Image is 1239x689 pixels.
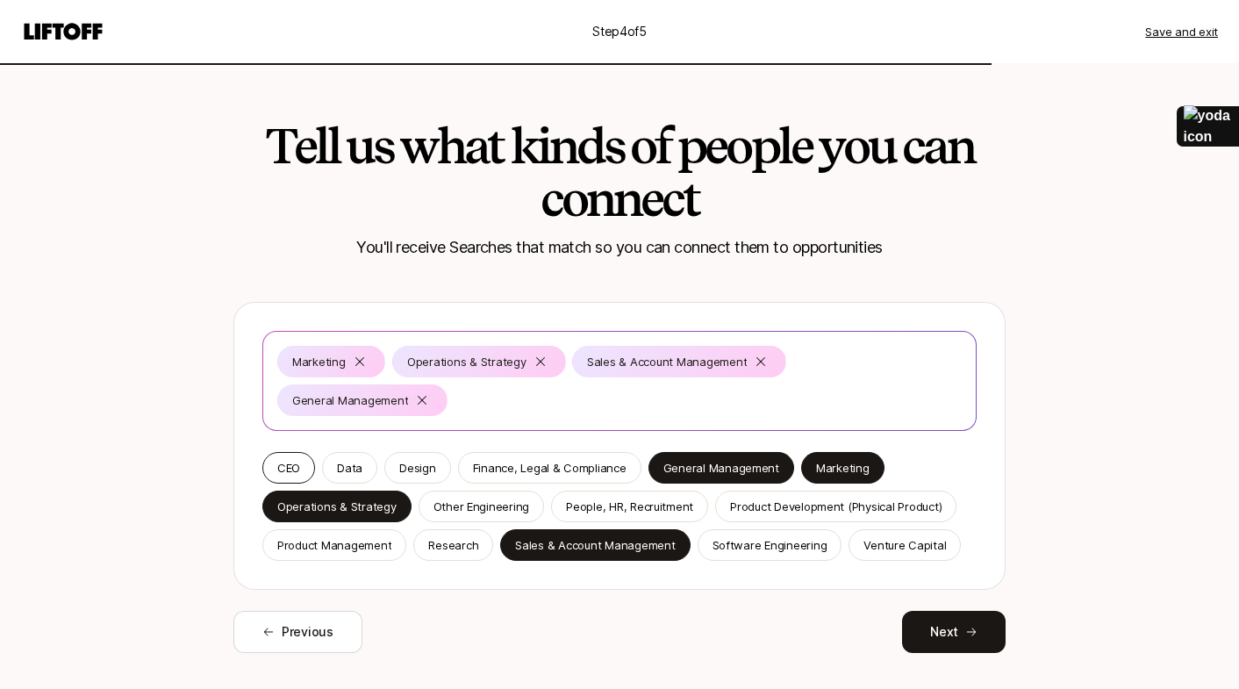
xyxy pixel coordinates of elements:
p: Venture Capital [863,536,946,554]
p: Marketing [816,459,870,477]
p: General Management [663,459,779,477]
span: Previous [282,621,333,642]
p: General Management [292,391,408,409]
p: People, HR, Recruitment [566,498,693,515]
p: You'll receive Searches that match so you can connect them to opportunities [356,235,883,260]
p: Product Development (Physical Product) [730,498,942,515]
button: Save and exit [1145,23,1218,40]
button: Previous [233,611,362,653]
p: Operations & Strategy [407,353,526,370]
p: Product Management [277,536,391,554]
p: Marketing [292,353,346,370]
p: Data [337,459,362,477]
p: Design [399,459,435,477]
p: Sales & Account Management [515,536,675,554]
button: Next [902,611,1006,653]
p: Research [428,536,478,554]
p: Sales & Account Management [587,353,747,370]
p: Step 4 of 5 [592,21,647,42]
p: CEO [277,459,300,477]
p: Other Engineering [433,498,530,515]
p: Software Engineering [713,536,827,554]
p: Operations & Strategy [277,498,397,515]
p: Finance, Legal & Compliance [473,459,627,477]
h2: Tell us what kinds of people you can connect [225,119,1014,225]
